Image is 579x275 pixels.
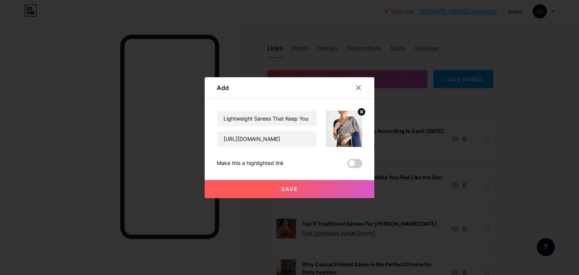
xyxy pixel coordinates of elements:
button: Save [205,180,374,198]
div: Add [217,83,229,92]
span: Save [281,186,298,192]
img: link_thumbnail [326,111,362,147]
input: Title [217,111,317,126]
div: Make this a highlighted link [217,159,284,168]
input: URL [217,131,317,147]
